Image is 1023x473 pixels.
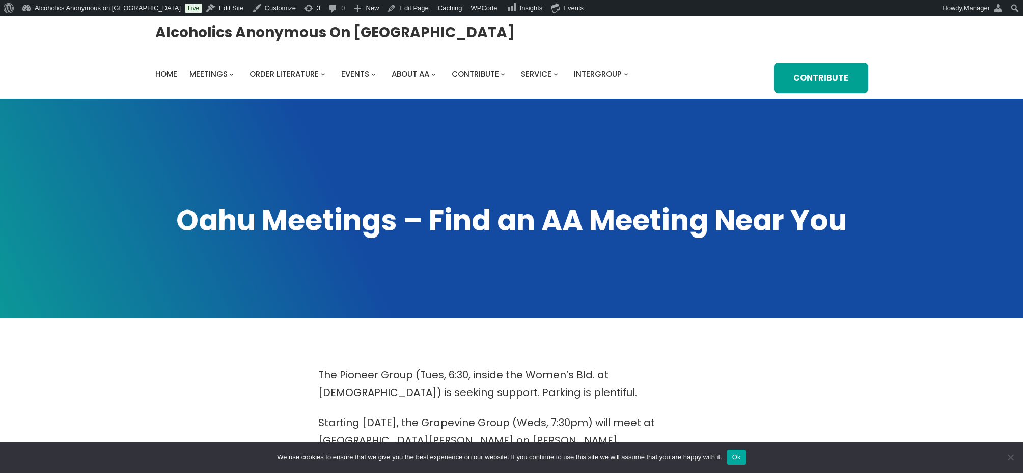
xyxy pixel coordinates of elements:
p: The Pioneer Group (Tues, 6:30, inside the Women’s Bld. at [DEMOGRAPHIC_DATA]) is seeking support.... [318,366,705,402]
a: Contribute [452,67,499,82]
span: Events [341,69,369,80]
a: Live [185,4,202,13]
a: Meetings [189,67,228,82]
span: Home [155,69,177,80]
button: Meetings submenu [229,72,234,76]
button: Ok [727,450,746,465]
span: Order Literature [250,69,319,80]
a: Service [521,67,551,82]
button: About AA submenu [431,72,436,76]
a: Events [341,67,369,82]
span: Meetings [189,69,228,80]
button: Events submenu [371,72,376,76]
p: Starting [DATE], the Grapevine Group (Weds, 7:30pm) will meet at [GEOGRAPHIC_DATA][PERSON_NAME] o... [318,414,705,467]
span: No [1005,452,1015,462]
button: Contribute submenu [501,72,505,76]
h1: Oahu Meetings – Find an AA Meeting Near You [155,201,868,240]
span: Insights [520,4,543,12]
span: Contribute [452,69,499,80]
button: Order Literature submenu [321,72,325,76]
a: Contribute [774,63,868,93]
span: Intergroup [574,69,622,80]
nav: Intergroup [155,67,632,82]
a: Intergroup [574,67,622,82]
span: About AA [392,69,429,80]
a: Home [155,67,177,82]
span: Service [521,69,551,80]
a: About AA [392,67,429,82]
a: Alcoholics Anonymous on [GEOGRAPHIC_DATA] [155,20,515,45]
button: Intergroup submenu [624,72,628,76]
button: Service submenu [554,72,558,76]
span: Manager [964,4,990,12]
span: We use cookies to ensure that we give you the best experience on our website. If you continue to ... [277,452,722,462]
